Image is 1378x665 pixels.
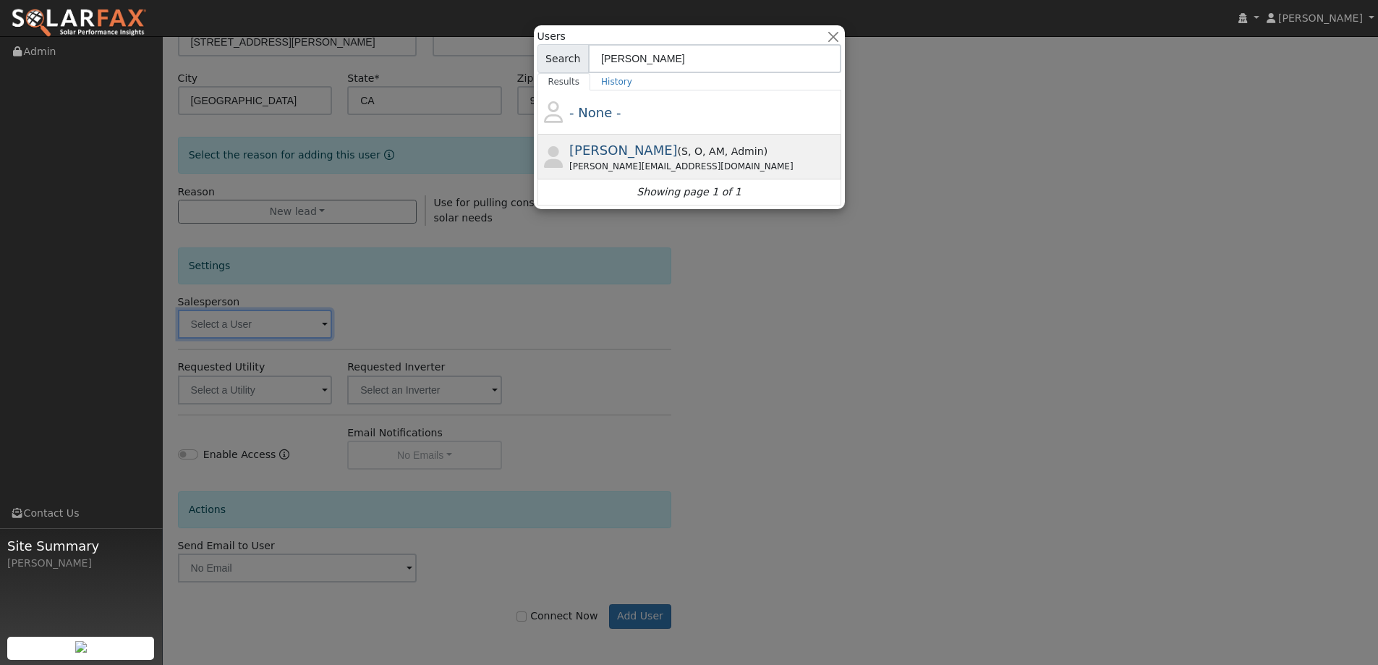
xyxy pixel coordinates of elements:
[1278,12,1363,24] span: [PERSON_NAME]
[75,641,87,653] img: retrieve
[681,145,688,157] span: Salesperson
[7,536,155,556] span: Site Summary
[688,145,702,157] span: Owner
[678,145,768,157] span: ( )
[590,73,643,90] a: History
[537,29,566,44] span: Users
[569,143,678,158] span: [PERSON_NAME]
[702,145,725,157] span: Account Manager
[725,145,764,157] span: Admin
[537,73,591,90] a: Results
[569,160,838,173] div: [PERSON_NAME][EMAIL_ADDRESS][DOMAIN_NAME]
[569,105,621,120] span: - None -
[7,556,155,571] div: [PERSON_NAME]
[637,185,741,200] i: Showing page 1 of 1
[537,44,589,73] span: Search
[11,8,147,38] img: SolarFax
